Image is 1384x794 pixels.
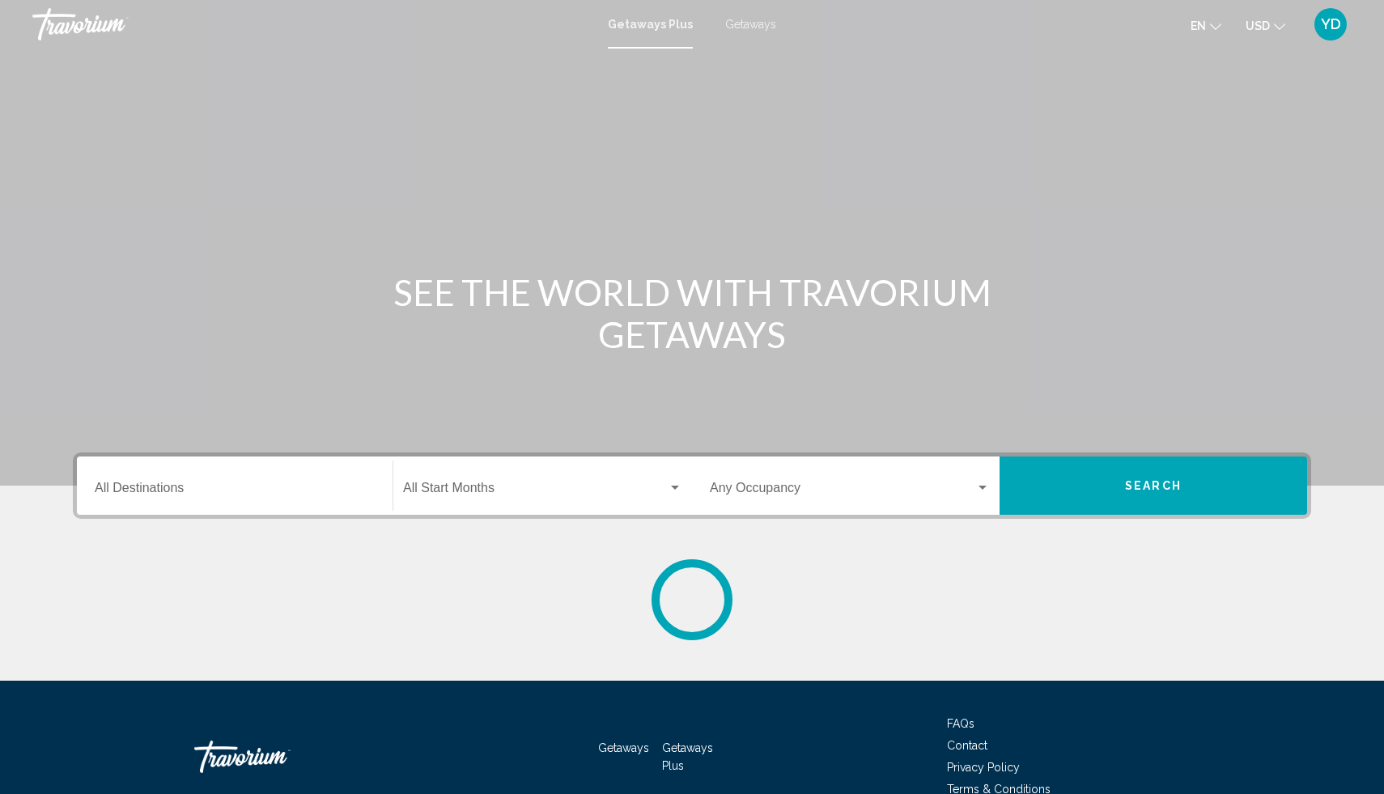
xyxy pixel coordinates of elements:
a: Getaways Plus [608,18,693,31]
span: USD [1246,19,1270,32]
h1: SEE THE WORLD WITH TRAVORIUM GETAWAYS [388,271,996,355]
a: Getaways [598,741,649,754]
a: FAQs [947,717,974,730]
a: Privacy Policy [947,761,1020,774]
div: Search widget [77,456,1307,515]
a: Travorium [32,8,592,40]
a: Contact [947,739,987,752]
button: Change currency [1246,14,1285,37]
span: Search [1125,480,1182,493]
button: Search [1000,456,1307,515]
span: en [1191,19,1206,32]
button: Change language [1191,14,1221,37]
a: Getaways [725,18,776,31]
a: Travorium [194,732,356,781]
button: User Menu [1310,7,1352,41]
a: Getaways Plus [662,741,713,772]
span: YD [1321,16,1341,32]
